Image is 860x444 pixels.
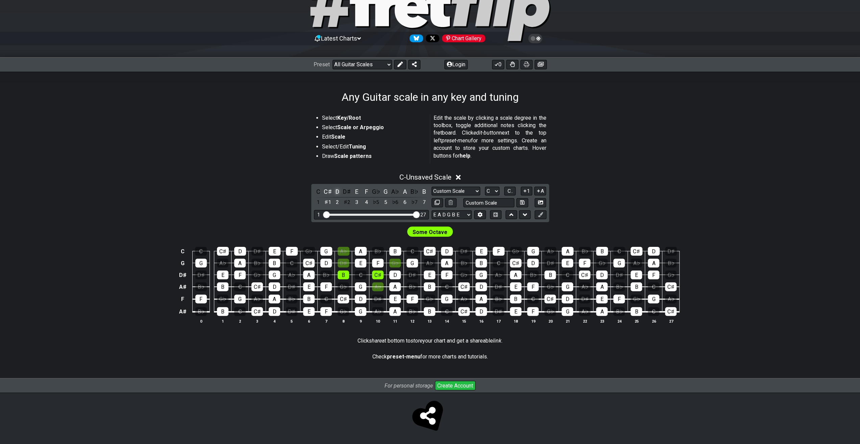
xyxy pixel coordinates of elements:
[665,247,677,256] div: D♯
[320,271,332,279] div: B♭
[490,318,507,325] th: 17
[372,259,384,267] div: F
[251,307,263,316] div: C♯
[407,34,423,42] a: Follow #fretflip at Bluesky
[389,307,401,316] div: A
[195,271,207,279] div: D♯
[493,247,505,256] div: F
[178,246,188,257] td: C
[506,210,517,219] button: Move up
[410,187,419,196] div: toggle pitch class
[303,307,315,316] div: E
[338,282,349,291] div: G♭
[389,271,401,279] div: D
[665,271,677,279] div: G♭
[251,271,263,279] div: G♭
[389,247,401,256] div: B
[474,210,486,219] button: Edit Tuning
[399,173,451,181] span: C - Unsaved Scale
[178,293,188,305] td: F
[475,282,487,291] div: D
[286,282,297,291] div: D♯
[613,307,625,316] div: B♭
[322,153,425,162] li: Draw
[269,259,280,267] div: B
[400,187,409,196] div: toggle pitch class
[234,295,246,303] div: G
[322,143,425,153] li: Select/Edit
[355,295,366,303] div: D
[527,259,539,267] div: D
[372,295,384,303] div: D♯
[631,259,642,267] div: A♭
[524,318,542,325] th: 19
[407,271,418,279] div: D♯
[333,60,392,69] select: Preset
[337,115,361,121] strong: Key/Root
[303,282,315,291] div: E
[631,282,642,291] div: B
[506,60,518,69] button: Toggle Dexterity for all fretkits
[596,282,608,291] div: A
[334,153,372,159] strong: Scale patterns
[314,210,429,219] div: Visible fret range
[303,271,315,279] div: A
[394,60,406,69] button: Edit Preset
[178,269,188,281] td: D♯
[372,247,384,256] div: B♭
[300,318,318,325] th: 6
[413,227,447,237] span: First enable full edit mode to edit
[217,295,228,303] div: G♭
[648,259,659,267] div: A
[192,318,210,325] th: 0
[527,295,539,303] div: C
[323,187,332,196] div: toggle pitch class
[286,259,297,267] div: C
[562,247,573,256] div: A
[648,282,659,291] div: C
[269,271,280,279] div: G
[544,247,556,256] div: A♭
[391,187,400,196] div: toggle pitch class
[323,198,332,207] div: toggle scale degree
[352,318,369,325] th: 9
[521,187,532,196] button: 1
[420,187,428,196] div: toggle pitch class
[442,34,485,42] div: Chart Gallery
[214,318,231,325] th: 1
[320,247,332,256] div: G
[303,259,315,267] div: C♯
[628,318,645,325] th: 25
[372,353,488,360] p: Check for more charts and tutorials.
[493,282,504,291] div: D♯
[231,318,249,325] th: 2
[444,60,468,69] button: Login
[355,247,367,256] div: A
[645,318,662,325] th: 26
[532,36,539,42] span: Toggle light / dark theme
[410,198,419,207] div: toggle scale degree
[234,271,246,279] div: F
[441,271,452,279] div: F
[283,318,300,325] th: 5
[492,60,504,69] button: 0
[407,259,418,267] div: G
[510,282,521,291] div: E
[322,114,425,124] li: Select
[407,307,418,316] div: B♭
[544,271,556,279] div: B
[337,124,384,131] strong: Scale or Arpeggio
[579,247,591,256] div: B♭
[648,307,659,316] div: C
[631,247,642,256] div: C♯
[314,187,323,196] div: toggle pitch class
[613,247,625,256] div: C
[387,353,420,360] strong: preset-menu
[665,307,677,316] div: C♯
[475,247,487,256] div: E
[458,271,470,279] div: G♭
[269,282,280,291] div: D
[195,259,207,267] div: G
[195,295,207,303] div: F
[234,282,246,291] div: C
